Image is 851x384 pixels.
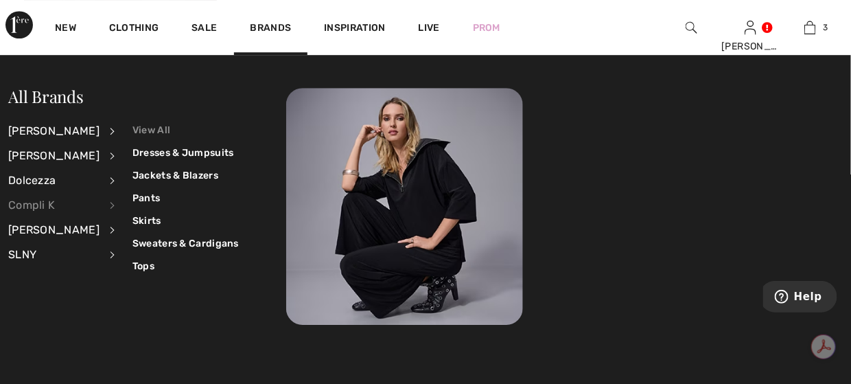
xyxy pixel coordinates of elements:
[745,19,756,36] img: My Info
[55,22,76,36] a: New
[804,19,816,36] img: My Bag
[132,119,239,142] a: View All
[132,142,239,164] a: Dresses & Jumpsuits
[419,21,440,35] a: Live
[132,187,239,210] a: Pants
[132,255,239,278] a: Tops
[8,193,100,218] div: Compli K
[250,22,292,36] a: Brands
[745,21,756,34] a: Sign In
[686,19,697,36] img: search the website
[8,119,100,144] div: [PERSON_NAME]
[132,210,239,232] a: Skirts
[286,88,523,325] img: 250825112723_baf80837c6fd5.jpg
[5,11,33,38] img: 1ère Avenue
[8,144,100,168] div: [PERSON_NAME]
[8,242,100,267] div: SLNY
[8,218,100,242] div: [PERSON_NAME]
[109,22,159,36] a: Clothing
[823,21,828,34] span: 3
[132,232,239,255] a: Sweaters & Cardigans
[763,281,837,315] iframe: Opens a widget where you can find more information
[191,22,217,36] a: Sale
[721,39,780,54] div: [PERSON_NAME]
[8,85,84,107] a: All Brands
[8,168,100,193] div: Dolcezza
[324,22,385,36] span: Inspiration
[781,19,839,36] a: 3
[473,21,500,35] a: Prom
[132,164,239,187] a: Jackets & Blazers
